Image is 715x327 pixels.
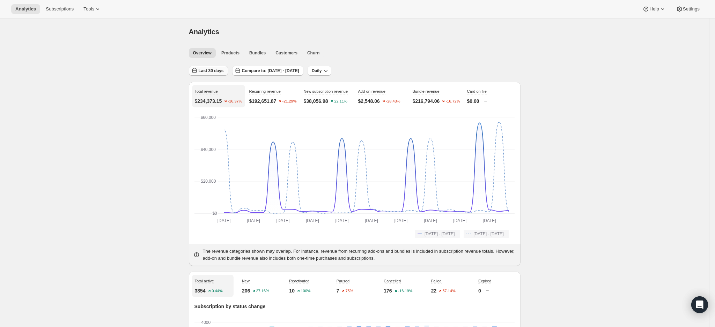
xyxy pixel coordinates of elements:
rect: Reactivated-2 1 [425,326,429,327]
text: -28.43% [386,99,400,104]
text: [DATE] [247,219,260,223]
text: -16.19% [398,289,412,293]
rect: Expired-6 0 [415,323,419,324]
span: Failed [431,279,442,283]
rect: Expired-6 0 [444,323,448,324]
span: Reactivated [289,279,309,283]
text: 75% [345,289,353,293]
span: Paused [337,279,349,283]
span: Compare to: [DATE] - [DATE] [242,68,299,74]
p: $234,373.15 [195,98,222,105]
span: Customers [275,50,297,56]
p: 0 [478,287,481,294]
div: Open Intercom Messenger [691,296,708,313]
button: Analytics [11,4,40,14]
rect: Expired-6 0 [250,323,255,324]
rect: Expired-6 0 [270,323,274,324]
text: 100% [301,289,310,293]
button: Help [638,4,670,14]
span: Settings [683,6,700,12]
span: Tools [83,6,94,12]
p: 22 [431,287,437,294]
rect: Expired-6 0 [347,323,352,324]
span: New [242,279,250,283]
rect: Expired-6 0 [396,323,400,324]
span: Add-on revenue [358,89,385,93]
rect: Expired-6 0 [327,323,332,324]
span: Bundles [249,50,266,56]
rect: Expired-6 0 [366,323,371,324]
span: Recurring revenue [249,89,281,93]
p: 206 [242,287,250,294]
rect: Expired-6 0 [454,323,458,324]
text: 27.16% [256,289,270,293]
rect: Expired-6 0 [337,323,342,324]
span: Products [221,50,239,56]
span: Expired [478,279,491,283]
span: Analytics [15,6,36,12]
text: [DATE] [217,219,230,223]
rect: Expired-6 0 [434,323,439,324]
rect: Reactivated-2 1 [318,326,323,327]
p: $192,651.87 [249,98,277,105]
text: $20,000 [201,179,216,184]
span: Analytics [189,28,219,36]
button: Tools [79,4,105,14]
rect: Expired-6 0 [376,323,381,324]
text: [DATE] [365,219,378,223]
text: [DATE] [276,219,289,223]
rect: Expired-6 0 [289,323,294,324]
p: 176 [384,287,392,294]
p: The revenue categories shown may overlap. For instance, revenue from recurring add-ons and bundle... [203,248,516,262]
text: $0 [212,211,217,216]
span: Churn [307,50,319,56]
rect: Expired-6 0 [482,323,487,324]
button: Subscriptions [42,4,78,14]
span: Total active [195,279,214,283]
span: [DATE] - [DATE] [425,231,455,237]
text: [DATE] [483,219,496,223]
p: 10 [289,287,295,294]
p: $216,794.06 [413,98,440,105]
p: 3854 [195,287,206,294]
p: Subscription by status change [194,303,515,310]
text: 57.14% [443,289,456,293]
rect: Expired-6 0 [386,323,390,324]
rect: Expired-6 0 [502,323,507,324]
text: [DATE] [454,219,467,223]
rect: Expired-6 0 [231,323,235,324]
rect: Expired-6 0 [279,323,284,324]
rect: Expired-6 0 [221,323,226,324]
text: 22.11% [334,99,347,104]
text: -16.72% [446,99,460,104]
span: Cancelled [384,279,401,283]
text: -21.29% [282,99,297,104]
text: $60,000 [200,115,216,120]
span: Help [649,6,659,12]
rect: Expired-6 0 [463,323,468,324]
text: [DATE] [335,219,348,223]
text: 4000 [201,320,211,325]
p: $2,548.06 [358,98,380,105]
rect: Reactivated-2 1 [482,326,487,327]
span: Last 30 days [199,68,224,74]
button: Daily [308,66,332,76]
rect: Expired-6 0 [298,323,303,324]
rect: Expired-6 0 [357,323,361,324]
text: [DATE] [395,219,408,223]
button: [DATE] - [DATE] [415,230,460,238]
button: Last 30 days [189,66,228,76]
span: Subscriptions [46,6,74,12]
span: Overview [193,50,212,56]
button: [DATE] - [DATE] [464,230,509,238]
span: [DATE] - [DATE] [473,231,503,237]
p: $0.00 [467,98,479,105]
span: Total revenue [195,89,218,93]
p: $38,056.98 [304,98,328,105]
span: Card on file [467,89,487,93]
rect: Reactivated-2 1 [463,326,468,327]
text: $40,000 [200,147,216,152]
rect: Expired-6 0 [241,323,245,324]
rect: Expired-6 0 [405,323,410,324]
